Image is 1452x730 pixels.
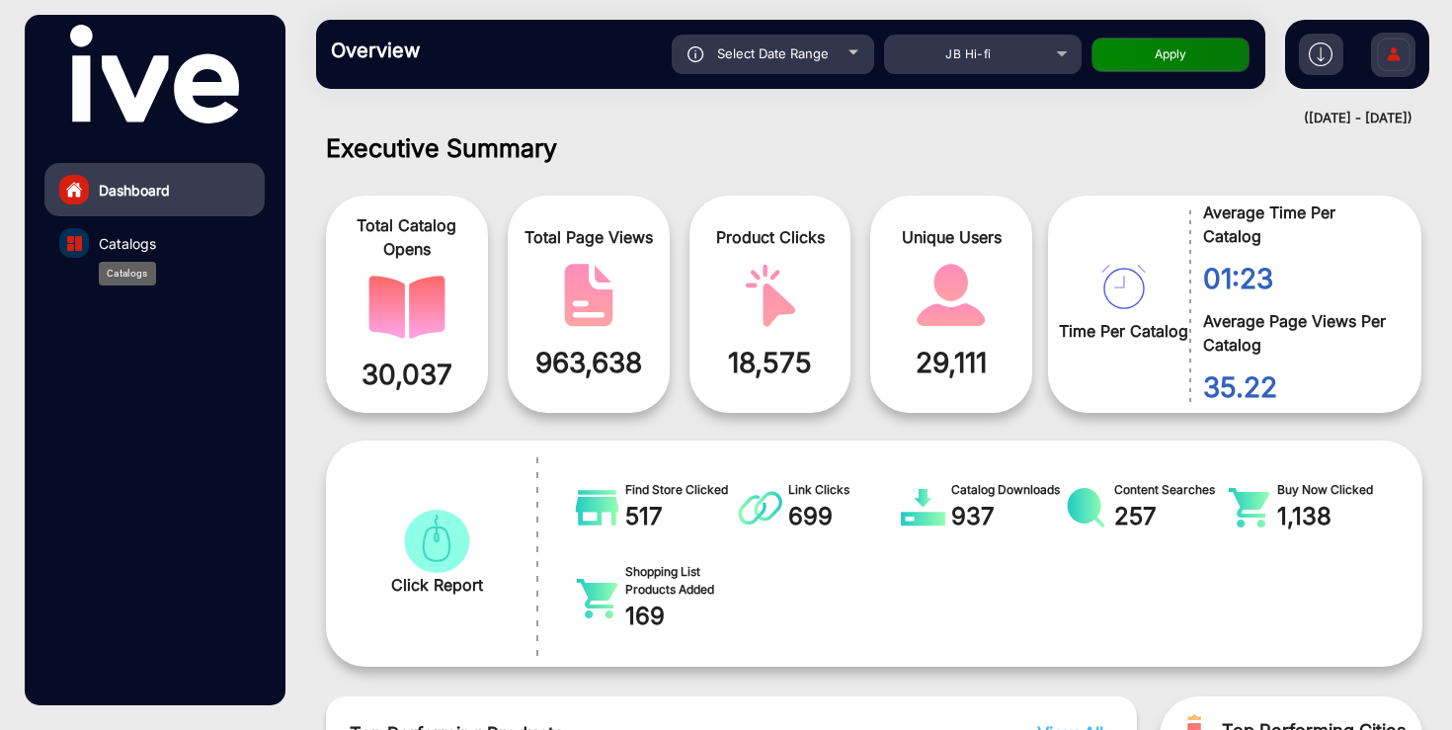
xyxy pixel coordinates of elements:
div: Catalogs [99,262,156,285]
span: 257 [1114,499,1228,534]
img: catalog [732,264,809,327]
span: Shopping List Products Added [625,563,739,599]
span: Dashboard [99,180,170,201]
span: Click Report [391,573,483,597]
h1: Executive Summary [326,133,1422,163]
span: 517 [625,499,739,534]
span: Catalog Downloads [951,481,1065,499]
span: Average Time Per Catalog [1203,201,1392,248]
span: 699 [788,499,902,534]
span: Buy Now Clicked [1277,481,1391,499]
div: ([DATE] - [DATE]) [296,109,1412,128]
img: catalog [1227,488,1271,527]
span: 29,111 [885,342,1017,383]
span: Unique Users [885,225,1017,249]
img: Sign%20Up.svg [1373,23,1414,92]
span: Product Clicks [704,225,837,249]
span: Total Page Views [523,225,655,249]
span: 1,138 [1277,499,1391,534]
img: vmg-logo [70,25,238,123]
span: Find Store Clicked [625,481,739,499]
span: 30,037 [341,354,473,395]
img: catalog [398,510,475,573]
img: catalog [575,579,619,618]
img: catalog [575,488,619,527]
img: catalog [550,264,627,327]
img: icon [687,46,704,62]
span: Average Page Views Per Catalog [1203,309,1392,357]
span: 18,575 [704,342,837,383]
a: Dashboard [44,163,265,216]
img: catalog [67,236,82,251]
span: 169 [625,599,739,634]
span: 35.22 [1203,366,1392,408]
img: catalog [901,488,945,527]
img: catalog [738,488,782,527]
span: 01:23 [1203,258,1392,299]
span: 937 [951,499,1065,534]
img: catalog [368,276,445,339]
span: JB Hi-fi [945,46,991,61]
span: Catalogs [99,233,156,254]
img: catalog [913,264,990,327]
a: Catalogs [44,216,265,270]
span: Total Catalog Opens [341,213,473,261]
img: home [65,181,83,199]
span: 963,638 [523,342,655,383]
button: Apply [1091,38,1250,72]
span: Content Searches [1114,481,1228,499]
span: Link Clicks [788,481,902,499]
img: catalog [1064,488,1108,527]
h3: Overview [331,39,607,62]
img: catalog [1101,265,1146,309]
span: Select Date Range [717,45,829,61]
img: h2download.svg [1309,42,1332,66]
